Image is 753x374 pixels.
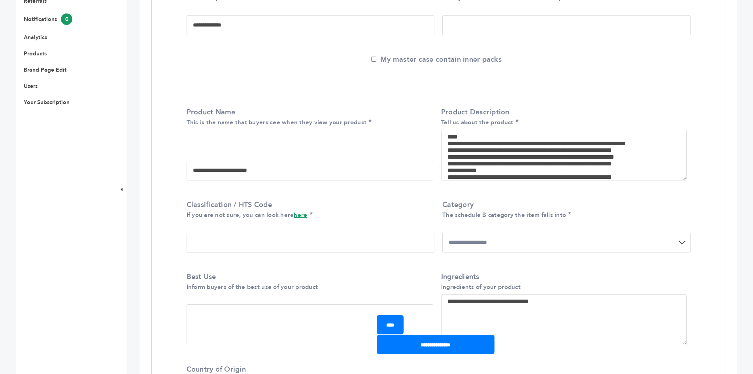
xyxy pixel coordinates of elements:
input: My master case contain inner packs [371,57,376,62]
span: 0 [61,13,72,25]
small: The schedule B category the item falls into [442,211,566,219]
a: Brand Page Edit [24,66,66,74]
label: Product Name [187,107,429,127]
small: If you are not sure, you can look here [187,211,308,219]
a: Analytics [24,34,47,41]
small: Ingredients of your product [441,283,521,291]
label: Product Description [441,107,687,127]
small: This is the name that buyers see when they view your product [187,118,367,126]
label: Best Use [187,272,429,292]
label: Classification / HTS Code [187,200,431,220]
a: Products [24,50,47,57]
small: Tell us about the product [441,118,513,126]
label: My master case contain inner packs [371,55,502,65]
a: Users [24,82,38,90]
label: Ingredients [441,272,687,292]
a: Your Subscription [24,99,70,106]
label: Category [442,200,687,220]
small: Inform buyers of the best use of your product [187,283,318,291]
a: here [294,211,307,219]
a: Notifications0 [24,15,72,23]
